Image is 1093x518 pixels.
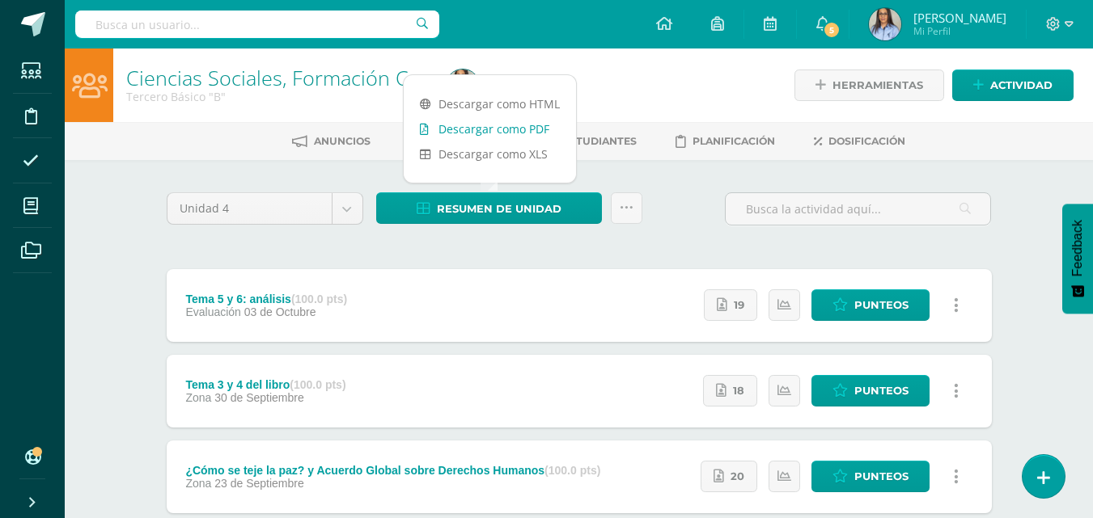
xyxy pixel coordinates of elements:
div: Tema 3 y 4 del libro [185,378,345,391]
div: Tema 5 y 6: análisis [185,293,347,305]
span: Zona [185,391,211,404]
span: Herramientas [832,70,923,100]
a: Punteos [811,461,930,492]
a: Anuncios [292,128,371,154]
a: Planificación [676,128,775,154]
strong: (100.0 pts) [544,464,600,477]
span: Punteos [854,376,909,406]
input: Busca un usuario... [75,11,439,38]
span: Punteos [854,461,909,491]
a: Estudiantes [540,128,637,154]
span: Estudiantes [563,135,637,147]
strong: (100.0 pts) [291,293,347,305]
span: Actividad [990,70,1053,100]
img: 70b1105214193c847cd35a8087b967c7.png [869,8,901,40]
a: Ciencias Sociales, Formación Ciudadana e Interculturalidad [126,64,667,91]
span: 18 [733,376,744,406]
a: Dosificación [814,128,905,154]
a: Unidad 4 [167,193,362,224]
strong: (100.0 pts) [290,378,345,391]
span: Feedback [1070,220,1085,276]
span: Anuncios [314,135,371,147]
div: ¿Cómo se teje la paz? y Acuerdo Global sobre Derechos Humanos [185,464,600,477]
input: Busca la actividad aquí... [726,193,990,225]
h1: Ciencias Sociales, Formación Ciudadana e Interculturalidad [126,66,427,89]
a: Herramientas [794,69,944,101]
a: Descargar como HTML [404,91,576,116]
span: 20 [731,461,744,491]
a: Descargar como PDF [404,116,576,141]
a: 18 [703,375,757,406]
span: Evaluación [185,305,241,318]
span: Punteos [854,290,909,320]
a: 19 [704,289,757,321]
a: Actividad [952,69,1074,101]
img: 70b1105214193c847cd35a8087b967c7.png [447,69,479,102]
span: [PERSON_NAME] [913,10,1006,26]
span: Zona [185,477,211,490]
span: 30 de Septiembre [214,391,304,404]
a: Punteos [811,375,930,406]
span: 5 [823,21,841,39]
span: 23 de Septiembre [214,477,304,490]
a: 20 [701,461,757,492]
a: Descargar como XLS [404,141,576,166]
span: Planificación [693,135,775,147]
button: Feedback - Mostrar encuesta [1062,204,1093,314]
div: Tercero Básico 'B' [126,89,427,104]
a: Punteos [811,289,930,321]
span: Mi Perfil [913,24,1006,38]
span: Dosificación [828,135,905,147]
a: Resumen de unidad [376,192,602,224]
span: Unidad 4 [180,193,320,224]
span: 19 [734,290,744,320]
span: 03 de Octubre [244,305,316,318]
span: Resumen de unidad [437,194,561,224]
